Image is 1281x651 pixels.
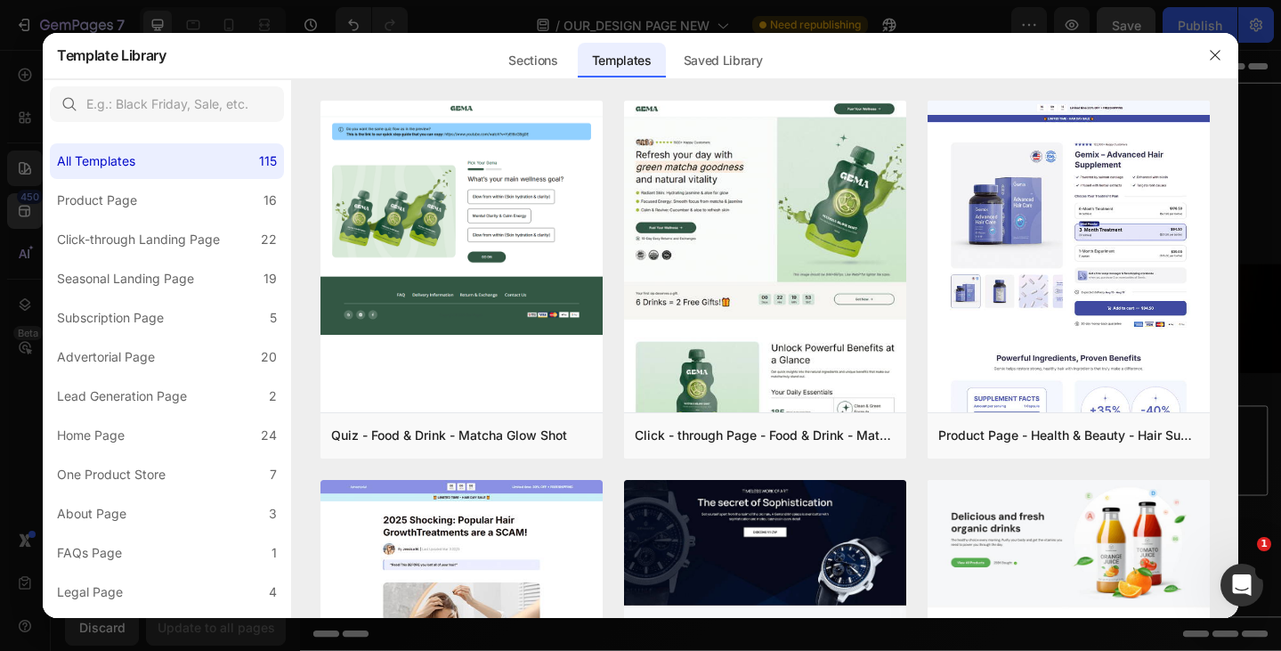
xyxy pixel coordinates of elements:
div: Choose templates [343,417,450,435]
div: 16 [263,190,277,211]
span: then drag & drop elements [599,439,732,455]
img: quiz-1.png [320,101,603,335]
h2: Template Library [57,32,166,78]
span: Add section [492,378,577,396]
div: Legal Page [57,582,123,603]
iframe: Intercom live chat [1220,564,1263,606]
div: 4 [269,582,277,603]
div: Sections [494,43,572,78]
div: All Templates [57,151,135,172]
div: 24 [261,425,277,446]
input: E.g.: Black Friday, Sale, etc. [50,86,284,122]
div: 20 [261,346,277,368]
div: 3 [269,503,277,525]
div: About Page [57,503,126,525]
div: 22 [261,229,277,250]
div: FAQs Page [57,542,122,564]
strong: explore our unique rings [246,114,823,166]
span: 1 [1257,537,1271,551]
div: 5 [270,307,277,329]
div: Product Page [57,190,137,211]
div: Templates [578,43,666,78]
div: Quiz - Food & Drink - Matcha Glow Shot [331,425,567,446]
div: 19 [263,268,277,289]
div: Add blank section [612,417,721,435]
div: Seasonal Landing Page [57,268,194,289]
div: Home Page [57,425,125,446]
div: One Product Store [57,464,166,485]
span: inspired by CRO experts [334,439,456,455]
div: Click - through Page - Food & Drink - Matcha Glow Shot [635,425,896,446]
span: from URL or image [480,439,575,455]
div: 7 [270,464,277,485]
div: Click-through Landing Page [57,229,220,250]
p: ⁠⁠⁠⁠⁠⁠⁠ [246,118,823,161]
div: Subscription Page [57,307,164,329]
h1: Rich Text Editor. Editing area: main [244,117,825,163]
div: Generate layout [482,417,576,435]
p: Publish the page to see the content. [434,276,633,295]
div: Advertorial Page [57,346,155,368]
div: 115 [259,151,277,172]
div: Saved Library [669,43,777,78]
div: Product Page - Health & Beauty - Hair Supplement [938,425,1199,446]
div: Lead Generation Page [57,386,187,407]
div: 2 [269,386,277,407]
div: 1 [272,542,277,564]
